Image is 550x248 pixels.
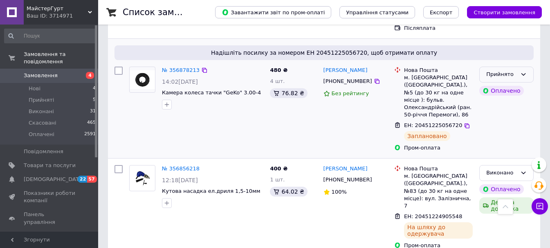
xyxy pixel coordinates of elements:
a: № 356856218 [162,165,200,172]
div: [PHONE_NUMBER] [322,174,374,185]
a: [PERSON_NAME] [323,67,368,74]
span: 1 шт. [270,177,285,183]
div: Ваш ID: 3714971 [27,12,98,20]
button: Управління статусами [339,6,415,18]
span: МайстерГурт [27,5,88,12]
span: Товари та послуги [24,162,76,169]
span: [DEMOGRAPHIC_DATA] [24,176,84,183]
span: Повідомлення [24,148,63,155]
span: Завантажити звіт по пром-оплаті [222,9,325,16]
div: Пром-оплата [404,144,473,152]
h1: Список замовлень [123,7,206,17]
span: 4 шт. [270,78,285,84]
span: 480 ₴ [270,67,287,73]
span: 4 [93,85,96,92]
img: Фото товару [130,169,155,188]
div: На шляху до одержувача [404,222,473,239]
a: № 356878213 [162,67,200,73]
span: 5 [93,96,96,104]
span: Замовлення та повідомлення [24,51,98,65]
span: Замовлення [24,72,58,79]
div: Нова Пошта [404,165,473,172]
a: Камера колеса тачки "GeKo" 3.00-4 [162,89,261,96]
a: Створити замовлення [459,9,542,15]
span: Без рейтингу [332,90,369,96]
div: Оплачено [479,184,523,194]
div: м. [GEOGRAPHIC_DATA] ([GEOGRAPHIC_DATA].), №5 (до 30 кг на одне місце ): бульв. Олександрійський ... [404,74,473,118]
span: 31 [90,108,96,115]
span: 2591 [84,131,96,138]
span: Експорт [430,9,453,16]
span: 4 [86,72,94,79]
button: Створити замовлення [467,6,542,18]
span: 14:02[DATE] [162,78,198,85]
img: Фото товару [130,70,155,89]
div: Оплачено [479,86,523,96]
span: 100% [332,189,347,195]
div: м. [GEOGRAPHIC_DATA] ([GEOGRAPHIC_DATA].), №83 (до 30 кг на одне місце): вул. Залізнична, 7 [404,172,473,210]
span: 12:18[DATE] [162,177,198,183]
span: Панель управління [24,211,76,226]
div: Нова Пошта [404,67,473,74]
button: Завантажити звіт по пром-оплаті [215,6,331,18]
div: Заплановано [404,131,450,141]
span: Створити замовлення [474,9,535,16]
button: Експорт [423,6,459,18]
div: 64.02 ₴ [270,187,307,197]
span: Скасовані [29,119,56,127]
span: 57 [87,176,97,183]
span: Прийняті [29,96,54,104]
a: [PERSON_NAME] [323,165,368,173]
div: Прийнято [486,70,517,79]
span: Показники роботи компанії [24,190,76,204]
div: Післяплата [404,25,473,32]
button: Чат з покупцем [532,198,548,214]
span: 22 [78,176,87,183]
span: 400 ₴ [270,165,287,172]
div: Виконано [486,169,517,177]
span: Виконані [29,108,54,115]
span: Нові [29,85,40,92]
span: Надішліть посилку за номером ЕН 20451225056720, щоб отримати оплату [118,49,530,57]
div: 76.82 ₴ [270,88,307,98]
span: ЕН: 20451224905548 [404,213,462,219]
div: Дешева доставка [479,197,534,214]
a: Фото товару [129,67,155,93]
span: Управління статусами [346,9,409,16]
a: Фото товару [129,165,155,191]
div: [PHONE_NUMBER] [322,76,374,87]
a: Кутова насадка ел.дриля 1,5-10мм [162,188,260,194]
span: Оплачені [29,131,54,138]
span: ЕН: 20451225056720 [404,122,462,128]
input: Пошук [4,29,97,43]
span: 465 [87,119,96,127]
